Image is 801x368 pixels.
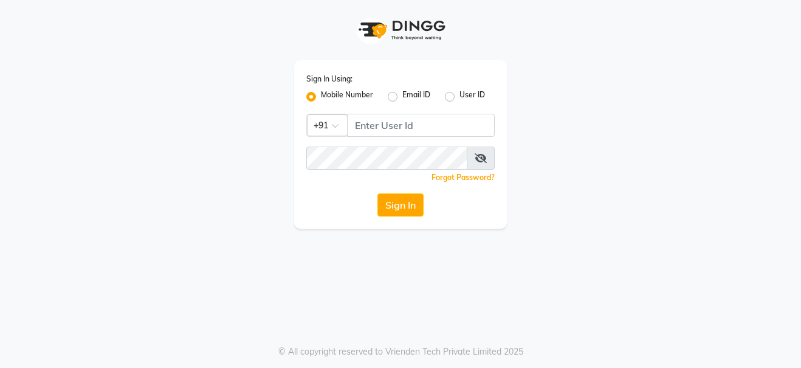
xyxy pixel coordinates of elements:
[377,193,424,217] button: Sign In
[459,89,485,104] label: User ID
[431,173,495,182] a: Forgot Password?
[321,89,373,104] label: Mobile Number
[306,147,467,170] input: Username
[402,89,430,104] label: Email ID
[352,12,449,48] img: logo1.svg
[347,114,495,137] input: Username
[306,74,352,85] label: Sign In Using:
